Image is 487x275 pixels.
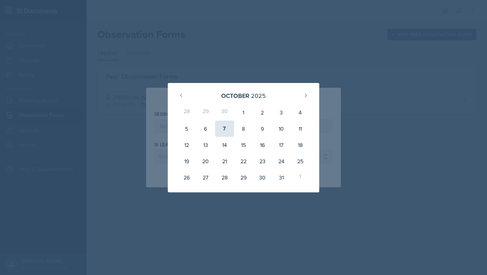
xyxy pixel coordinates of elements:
[177,137,196,153] div: 12
[272,153,291,169] div: 24
[215,121,234,137] div: 7
[221,91,249,100] div: October
[234,137,253,153] div: 15
[253,137,272,153] div: 16
[177,169,196,186] div: 26
[272,121,291,137] div: 10
[253,104,272,121] div: 2
[196,153,215,169] div: 20
[215,153,234,169] div: 21
[253,153,272,169] div: 23
[253,169,272,186] div: 30
[177,104,196,121] div: 28
[291,153,310,169] div: 25
[291,137,310,153] div: 18
[234,121,253,137] div: 8
[215,169,234,186] div: 28
[177,121,196,137] div: 5
[196,104,215,121] div: 29
[234,104,253,121] div: 1
[291,169,310,186] div: 1
[234,153,253,169] div: 22
[253,121,272,137] div: 9
[177,153,196,169] div: 19
[196,137,215,153] div: 13
[196,169,215,186] div: 27
[234,169,253,186] div: 29
[196,121,215,137] div: 6
[272,137,291,153] div: 17
[272,169,291,186] div: 31
[251,91,266,100] div: 2025
[291,121,310,137] div: 11
[215,137,234,153] div: 14
[215,104,234,121] div: 30
[272,104,291,121] div: 3
[291,104,310,121] div: 4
